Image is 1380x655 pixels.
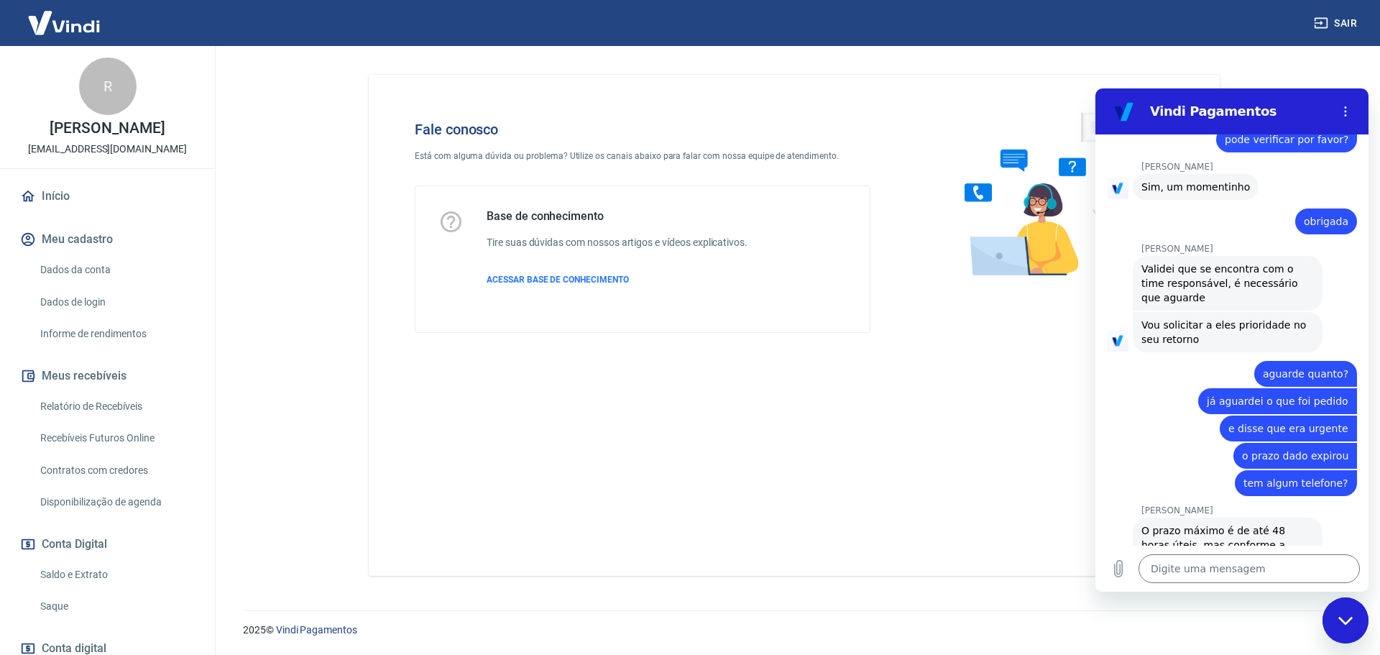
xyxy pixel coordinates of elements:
button: Meus recebíveis [17,360,198,392]
h5: Base de conhecimento [487,209,747,224]
a: Informe de rendimentos [34,319,198,349]
span: O prazo máximo é de até 48 horas úteis, mas conforme a demanda as vezes ocorre de passar um pouco... [46,435,218,536]
a: Relatório de Recebíveis [34,392,198,421]
a: Contratos com credores [34,456,198,485]
button: Conta Digital [17,528,198,560]
p: [PERSON_NAME] [50,121,165,136]
a: Dados de login [34,288,198,317]
iframe: Botão para abrir a janela de mensagens, conversa em andamento [1322,597,1368,643]
img: Fale conosco [936,98,1154,290]
button: Carregar arquivo [9,466,37,495]
a: Vindi Pagamentos [276,624,357,636]
a: Início [17,180,198,212]
iframe: Janela de mensagens [1095,88,1368,592]
span: ACESSAR BASE DE CONHECIMENTO [487,275,629,285]
h6: Tire suas dúvidas com nossos artigos e vídeos explicativos. [487,235,747,250]
button: Sair [1311,10,1363,37]
div: R [79,58,137,115]
p: [EMAIL_ADDRESS][DOMAIN_NAME] [28,142,187,157]
p: Está com alguma dúvida ou problema? Utilize os canais abaixo para falar com nossa equipe de atend... [415,150,870,162]
a: ACESSAR BASE DE CONHECIMENTO [487,273,747,286]
a: Saque [34,592,198,621]
button: Meu cadastro [17,224,198,255]
a: Saldo e Extrato [34,560,198,590]
a: Disponibilização de agenda [34,487,198,517]
p: 2025 © [243,623,1345,638]
a: Dados da conta [34,255,198,285]
a: Recebíveis Futuros Online [34,423,198,453]
img: Vindi [17,1,111,45]
h4: Fale conosco [415,121,870,138]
